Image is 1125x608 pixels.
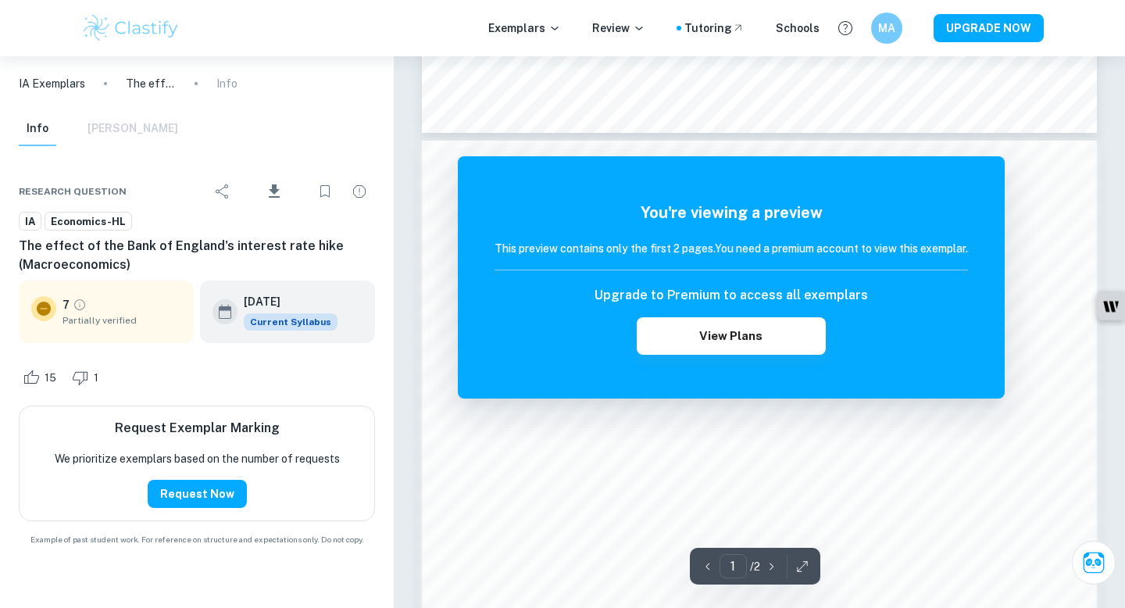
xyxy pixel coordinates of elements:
a: Economics-HL [45,212,132,231]
button: UPGRADE NOW [934,14,1044,42]
div: Report issue [344,176,375,207]
h6: This preview contains only the first 2 pages. You need a premium account to view this exemplar. [495,240,968,257]
span: Example of past student work. For reference on structure and expectations only. Do not copy. [19,534,375,545]
button: View Plans [637,317,826,355]
a: Grade partially verified [73,298,87,312]
div: Download [241,171,306,212]
button: Request Now [148,480,247,508]
span: Partially verified [62,313,181,327]
p: We prioritize exemplars based on the number of requests [55,450,340,467]
p: Exemplars [488,20,561,37]
a: IA Exemplars [19,75,85,92]
img: Clastify logo [81,13,180,44]
h6: The effect of the Bank of England's interest rate hike (Macroeconomics) [19,237,375,274]
div: Like [19,365,65,390]
div: Bookmark [309,176,341,207]
button: MA [871,13,902,44]
span: Economics-HL [45,214,131,230]
span: Research question [19,184,127,198]
h6: [DATE] [244,293,325,310]
a: Schools [776,20,820,37]
h6: MA [878,20,896,37]
button: Help and Feedback [832,15,859,41]
h6: Upgrade to Premium to access all exemplars [595,286,868,305]
button: Info [19,112,56,146]
p: The effect of the Bank of England's interest rate hike (Macroeconomics) [126,75,176,92]
div: This exemplar is based on the current syllabus. Feel free to refer to it for inspiration/ideas wh... [244,313,337,331]
p: Review [592,20,645,37]
p: Info [216,75,237,92]
a: IA [19,212,41,231]
button: Ask Clai [1072,541,1116,585]
div: Share [207,176,238,207]
a: Tutoring [684,20,745,37]
h6: Request Exemplar Marking [115,419,280,438]
p: / 2 [750,558,760,575]
span: Current Syllabus [244,313,337,331]
span: 15 [36,370,65,386]
div: Dislike [68,365,107,390]
span: 1 [85,370,107,386]
h5: You're viewing a preview [495,201,968,224]
span: IA [20,214,41,230]
p: 7 [62,296,70,313]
